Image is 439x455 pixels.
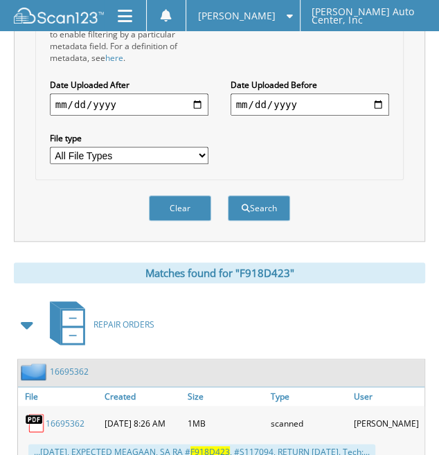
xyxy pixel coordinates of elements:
[21,363,50,380] img: folder2.png
[18,387,101,406] a: File
[350,409,433,437] div: [PERSON_NAME]
[184,387,267,406] a: Size
[42,297,154,352] a: REPAIR ORDERS
[105,52,123,64] a: here
[93,319,154,330] span: REPAIR ORDERS
[50,5,209,64] div: All metadata fields are searched by default. Select a cabinet with metadata to enable filtering b...
[101,409,184,437] div: [DATE] 8:26 AM
[312,8,427,24] span: [PERSON_NAME] Auto Center, Inc
[50,366,89,377] a: 16695362
[184,409,267,437] div: 1MB
[50,79,209,91] label: Date Uploaded After
[50,132,209,144] label: File type
[25,413,46,434] img: PDF.png
[228,195,290,221] button: Search
[267,409,350,437] div: scanned
[350,387,433,406] a: User
[149,195,211,221] button: Clear
[101,387,184,406] a: Created
[14,8,104,24] img: scan123-logo-white.svg
[46,418,84,429] a: 16695362
[231,79,390,91] label: Date Uploaded Before
[231,93,390,116] input: end
[198,12,276,20] span: [PERSON_NAME]
[50,93,209,116] input: start
[14,262,425,283] div: Matches found for "F918D423"
[267,387,350,406] a: Type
